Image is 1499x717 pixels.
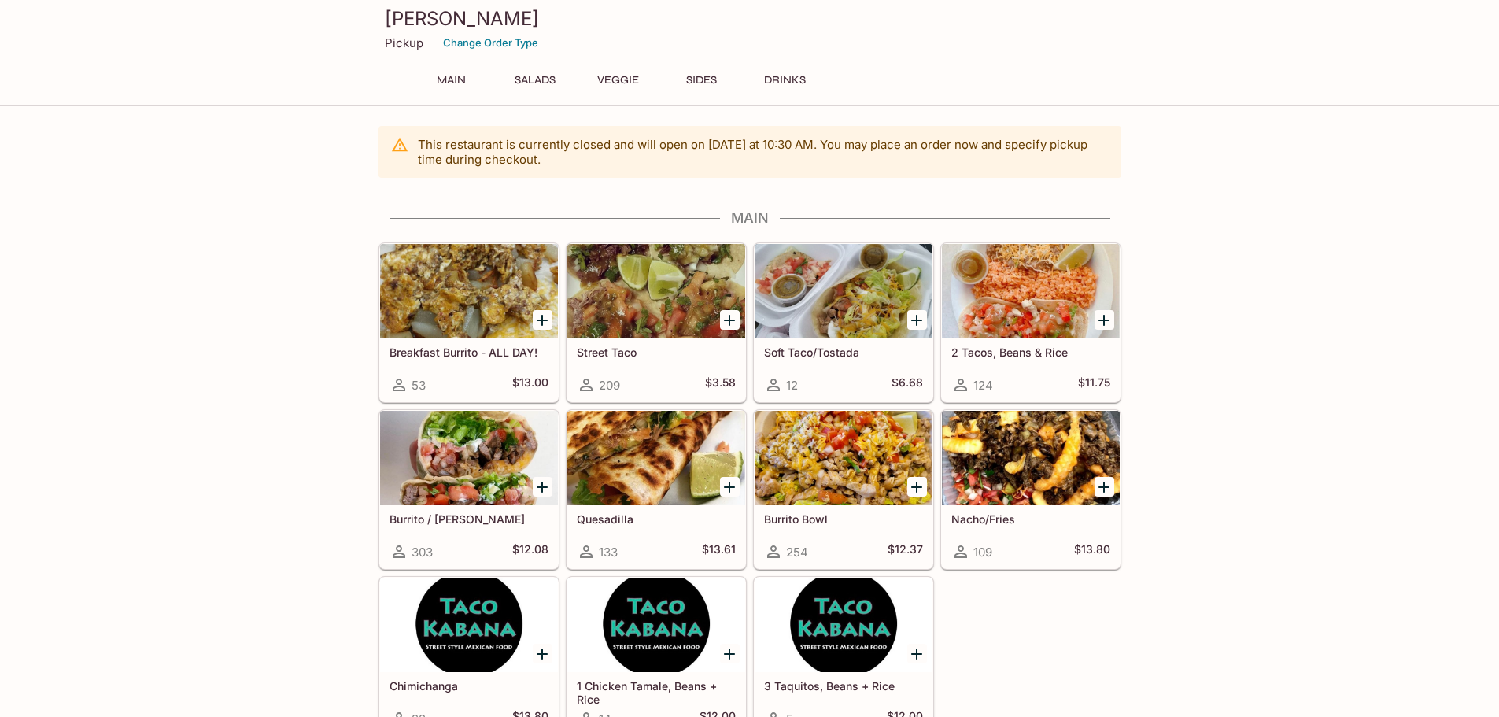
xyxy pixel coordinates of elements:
h5: $13.61 [702,542,736,561]
h5: $13.80 [1074,542,1110,561]
a: Soft Taco/Tostada12$6.68 [754,243,933,402]
h5: $12.08 [512,542,548,561]
h5: $12.37 [888,542,923,561]
h5: $13.00 [512,375,548,394]
h5: $6.68 [892,375,923,394]
div: 2 Tacos, Beans & Rice [942,244,1120,338]
button: Add Burrito Bowl [907,477,927,497]
h3: [PERSON_NAME] [385,6,1115,31]
a: Breakfast Burrito - ALL DAY!53$13.00 [379,243,559,402]
a: 2 Tacos, Beans & Rice124$11.75 [941,243,1121,402]
h5: Nacho/Fries [951,512,1110,526]
a: Burrito Bowl254$12.37 [754,410,933,569]
h5: Burrito / [PERSON_NAME] [390,512,548,526]
button: Add 3 Taquitos, Beans + Rice [907,644,927,663]
h5: Soft Taco/Tostada [764,346,923,359]
div: Quesadilla [567,411,745,505]
div: Burrito Bowl [755,411,932,505]
div: Breakfast Burrito - ALL DAY! [380,244,558,338]
h5: 2 Tacos, Beans & Rice [951,346,1110,359]
h5: 1 Chicken Tamale, Beans + Rice [577,679,736,705]
div: 1 Chicken Tamale, Beans + Rice [567,578,745,672]
h5: Quesadilla [577,512,736,526]
button: Add 2 Tacos, Beans & Rice [1095,310,1114,330]
span: 53 [412,378,426,393]
h5: Breakfast Burrito - ALL DAY! [390,346,548,359]
button: Add Street Taco [720,310,740,330]
a: Nacho/Fries109$13.80 [941,410,1121,569]
span: 209 [599,378,620,393]
h5: Chimichanga [390,679,548,693]
div: Soft Taco/Tostada [755,244,932,338]
span: 133 [599,545,618,560]
h5: 3 Taquitos, Beans + Rice [764,679,923,693]
button: Salads [500,69,570,91]
button: Sides [666,69,737,91]
p: This restaurant is currently closed and will open on [DATE] at 10:30 AM . You may place an order ... [418,137,1109,167]
button: Add Soft Taco/Tostada [907,310,927,330]
span: 109 [973,545,992,560]
a: Burrito / [PERSON_NAME]303$12.08 [379,410,559,569]
div: 3 Taquitos, Beans + Rice [755,578,932,672]
h5: Burrito Bowl [764,512,923,526]
button: Add Breakfast Burrito - ALL DAY! [533,310,552,330]
span: 303 [412,545,433,560]
div: Chimichanga [380,578,558,672]
button: Main [416,69,487,91]
h4: Main [378,209,1121,227]
button: Drinks [750,69,821,91]
button: Add Chimichanga [533,644,552,663]
button: Add Quesadilla [720,477,740,497]
a: Street Taco209$3.58 [567,243,746,402]
h5: $3.58 [705,375,736,394]
button: Veggie [583,69,654,91]
span: 254 [786,545,808,560]
button: Add 1 Chicken Tamale, Beans + Rice [720,644,740,663]
span: 12 [786,378,798,393]
div: Burrito / Cali Burrito [380,411,558,505]
h5: $11.75 [1078,375,1110,394]
button: Add Burrito / Cali Burrito [533,477,552,497]
span: 124 [973,378,993,393]
div: Nacho/Fries [942,411,1120,505]
p: Pickup [385,35,423,50]
div: Street Taco [567,244,745,338]
button: Change Order Type [436,31,545,55]
h5: Street Taco [577,346,736,359]
button: Add Nacho/Fries [1095,477,1114,497]
a: Quesadilla133$13.61 [567,410,746,569]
